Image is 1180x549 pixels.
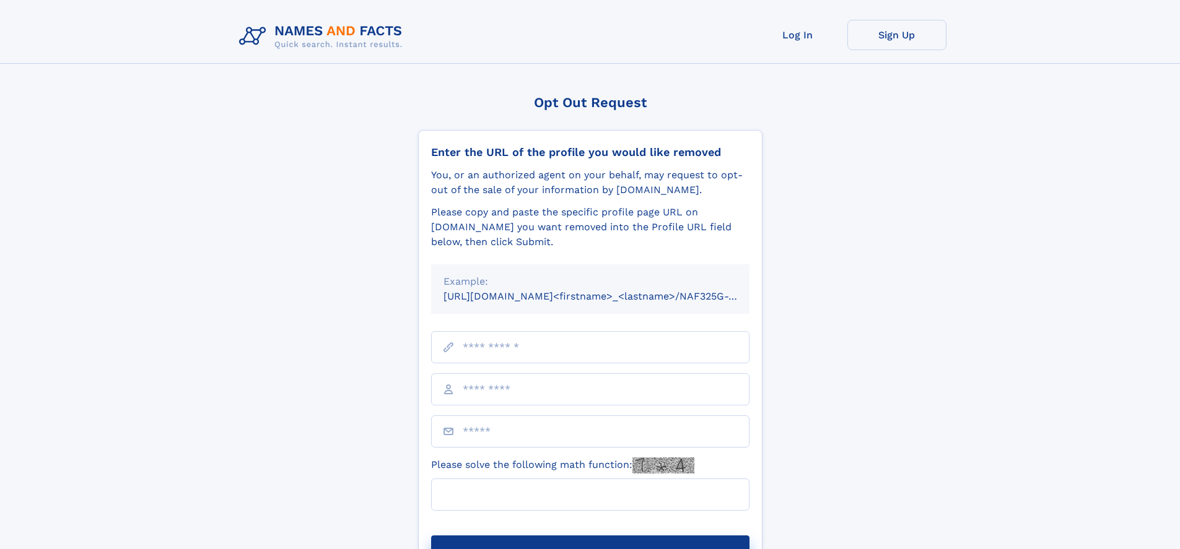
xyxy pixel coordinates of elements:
[431,205,750,249] div: Please copy and paste the specific profile page URL on [DOMAIN_NAME] you want removed into the Pr...
[847,20,946,50] a: Sign Up
[748,20,847,50] a: Log In
[444,274,737,289] div: Example:
[444,290,773,302] small: [URL][DOMAIN_NAME]<firstname>_<lastname>/NAF325G-xxxxxxxx
[234,20,413,53] img: Logo Names and Facts
[431,145,750,159] div: Enter the URL of the profile you would like removed
[431,168,750,197] div: You, or an authorized agent on your behalf, may request to opt-out of the sale of your informatio...
[418,95,763,110] div: Opt Out Request
[431,457,694,473] label: Please solve the following math function:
